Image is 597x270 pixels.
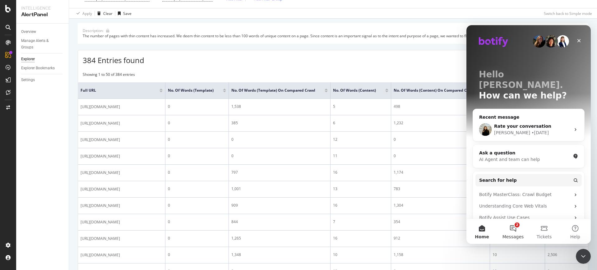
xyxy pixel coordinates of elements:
[168,252,226,258] div: 0
[82,11,92,16] div: Apply
[544,11,592,16] div: Switch back to Simple mode
[333,203,388,208] div: 16
[21,29,64,35] a: Overview
[21,65,55,71] div: Explorer Bookmarks
[81,252,120,258] span: [URL][DOMAIN_NAME]
[394,203,487,208] div: 1,304
[81,153,120,159] span: [URL][DOMAIN_NAME]
[231,137,328,142] div: 0
[333,104,388,109] div: 5
[333,120,388,126] div: 6
[231,88,315,93] span: No. of Words (Template) On Compared Crawl
[81,120,120,126] span: [URL][DOMAIN_NAME]
[333,170,388,175] div: 16
[74,8,92,18] button: Apply
[394,252,487,258] div: 1,158
[168,88,214,93] span: No. of Words (Template)
[123,11,132,16] div: Save
[81,170,120,176] span: [URL][DOMAIN_NAME]
[394,137,487,142] div: 0
[231,219,328,225] div: 844
[81,203,120,209] span: [URL][DOMAIN_NAME]
[83,72,135,79] div: Showing 1 to 50 of 384 entries
[81,137,120,143] span: [URL][DOMAIN_NAME]
[333,137,388,142] div: 12
[81,104,120,110] span: [URL][DOMAIN_NAME]
[168,170,226,175] div: 0
[21,5,64,11] div: Intelligence
[394,88,475,93] span: No. of Words (Content) On Compared Crawl
[231,170,328,175] div: 797
[168,137,226,142] div: 0
[81,236,120,242] span: [URL][DOMAIN_NAME]
[21,38,58,51] div: Manage Alerts & Groups
[231,186,328,192] div: 1,001
[394,170,487,175] div: 1,174
[103,11,113,16] div: Clear
[115,8,132,18] button: Save
[21,77,35,83] div: Settings
[168,186,226,192] div: 0
[81,219,120,225] span: [URL][DOMAIN_NAME]
[333,236,388,241] div: 16
[81,88,150,93] span: Full URL
[168,104,226,109] div: 0
[21,77,64,83] a: Settings
[333,153,388,159] div: 11
[168,120,226,126] div: 0
[394,104,487,109] div: 498
[394,236,487,241] div: 912
[333,88,376,93] span: No. of Words (Content)
[333,219,388,225] div: 7
[83,28,104,33] div: Description:
[466,25,591,244] iframe: Intercom live chat
[21,56,35,62] div: Explorer
[168,153,226,159] div: 0
[576,249,591,264] iframe: To enrich screen reader interactions, please activate Accessibility in Grammarly extension settings
[394,153,487,159] div: 0
[83,55,144,65] span: 384 Entries found
[493,252,542,258] div: 10
[231,120,328,126] div: 385
[21,65,64,71] a: Explorer Bookmarks
[168,236,226,241] div: 0
[21,56,64,62] a: Explorer
[394,219,487,225] div: 354
[81,186,120,192] span: [URL][DOMAIN_NAME]
[394,186,487,192] div: 783
[231,236,328,241] div: 1,265
[231,153,328,159] div: 0
[231,203,328,208] div: 909
[95,8,113,18] button: Clear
